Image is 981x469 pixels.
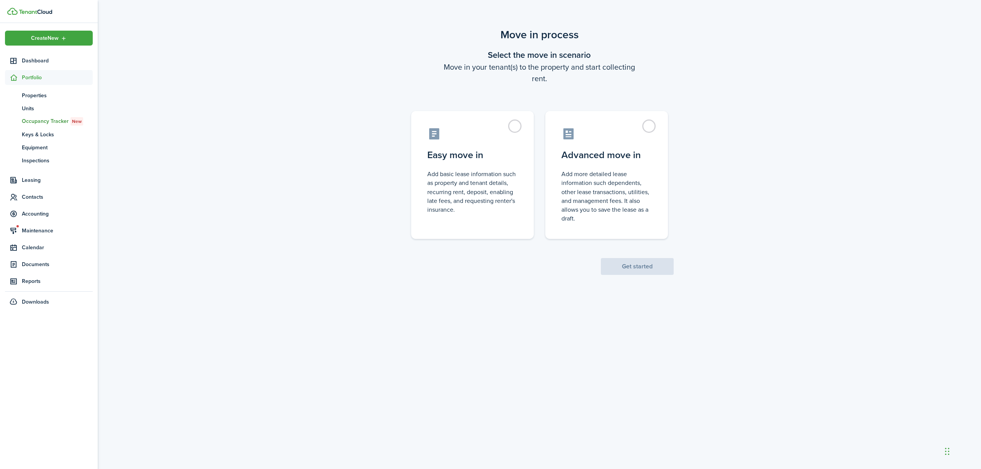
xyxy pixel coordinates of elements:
[405,61,674,84] wizard-step-header-description: Move in your tenant(s) to the property and start collecting rent.
[22,57,93,65] span: Dashboard
[7,8,18,15] img: TenantCloud
[561,170,652,223] control-radio-card-description: Add more detailed lease information such dependents, other lease transactions, utilities, and man...
[5,115,93,128] a: Occupancy TrackerNew
[945,440,950,463] div: Drag
[22,210,93,218] span: Accounting
[5,53,93,68] a: Dashboard
[22,105,93,113] span: Units
[19,10,52,14] img: TenantCloud
[22,117,93,126] span: Occupancy Tracker
[427,148,518,162] control-radio-card-title: Easy move in
[5,274,93,289] a: Reports
[22,157,93,165] span: Inspections
[5,31,93,46] button: Open menu
[5,141,93,154] a: Equipment
[427,170,518,214] control-radio-card-description: Add basic lease information such as property and tenant details, recurring rent, deposit, enablin...
[22,74,93,82] span: Portfolio
[22,193,93,201] span: Contacts
[22,227,93,235] span: Maintenance
[5,89,93,102] a: Properties
[22,298,49,306] span: Downloads
[22,176,93,184] span: Leasing
[5,102,93,115] a: Units
[22,243,93,252] span: Calendar
[5,128,93,141] a: Keys & Locks
[5,154,93,167] a: Inspections
[72,118,82,125] span: New
[22,260,93,268] span: Documents
[943,432,981,469] iframe: Chat Widget
[31,36,59,41] span: Create New
[22,92,93,100] span: Properties
[405,27,674,43] scenario-title: Move in process
[22,131,93,139] span: Keys & Locks
[22,277,93,285] span: Reports
[22,144,93,152] span: Equipment
[405,49,674,61] wizard-step-header-title: Select the move in scenario
[561,148,652,162] control-radio-card-title: Advanced move in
